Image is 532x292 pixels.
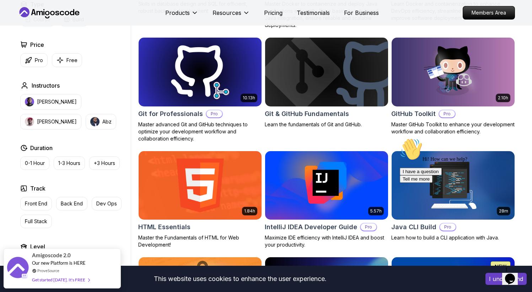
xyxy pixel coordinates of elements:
[391,121,515,135] p: Master GitHub Toolkit to enhance your development workflow and collaboration efficiency.
[135,36,264,108] img: Git for Professionals card
[25,97,34,106] img: instructor img
[52,53,82,67] button: Free
[30,184,45,193] h2: Track
[463,6,515,20] a: Members Area
[37,118,77,125] p: [PERSON_NAME]
[370,208,382,214] p: 5.57h
[391,234,515,241] p: Learn how to build a CLI application with Java.
[265,234,388,248] p: Maximize IDE efficiency with IntelliJ IDEA and boost your productivity.
[391,37,515,135] a: GitHub Toolkit card2.10hGitHub ToolkitProMaster GitHub Toolkit to enhance your development workfl...
[3,40,36,48] button: Tell me more
[3,3,131,48] div: 👋Hi! How can we help?I have a questionTell me more
[265,109,349,119] h2: Git & GitHub Fundamentals
[139,151,262,220] img: HTML Essentials card
[392,151,515,220] img: Java CLI Build card
[37,268,59,274] a: ProveSource
[392,38,515,106] img: GitHub Toolkit card
[90,117,100,126] img: instructor img
[20,156,49,170] button: 0-1 Hour
[3,3,26,26] img: :wave:
[56,197,87,210] button: Back End
[485,273,527,285] button: Accept cookies
[498,95,508,101] p: 2.10h
[297,9,330,17] a: Testimonials
[89,156,120,170] button: +3 Hours
[265,38,388,106] img: Git & GitHub Fundamentals card
[138,234,262,248] p: Master the Fundamentals of HTML for Web Development!
[502,264,525,285] iframe: chat widget
[265,151,388,220] img: IntelliJ IDEA Developer Guide card
[213,9,241,17] p: Resources
[165,9,190,17] p: Products
[397,135,525,260] iframe: chat widget
[30,242,45,251] h2: Level
[96,200,117,207] p: Dev Ops
[391,151,515,242] a: Java CLI Build card28mJava CLI BuildProLearn how to build a CLI application with Java.
[20,114,81,130] button: instructor img[PERSON_NAME]
[32,81,60,90] h2: Instructors
[265,151,388,249] a: IntelliJ IDEA Developer Guide card5.57hIntelliJ IDEA Developer GuideProMaximize IDE efficiency wi...
[30,144,53,152] h2: Duration
[391,109,436,119] h2: GitHub Toolkit
[439,110,455,117] p: Pro
[32,251,71,259] span: Amigoscode 2.0
[138,151,262,249] a: HTML Essentials card1.84hHTML EssentialsMaster the Fundamentals of HTML for Web Development!
[92,197,122,210] button: Dev Ops
[138,37,262,142] a: Git for Professionals card10.13hGit for ProfessionalsProMaster advanced Git and GitHub techniques...
[463,6,515,19] p: Members Area
[54,156,85,170] button: 1-3 Hours
[25,160,45,167] p: 0-1 Hour
[20,94,81,110] button: instructor img[PERSON_NAME]
[138,109,203,119] h2: Git for Professionals
[391,222,436,232] h2: Java CLI Build
[265,222,357,232] h2: IntelliJ IDEA Developer Guide
[361,224,376,231] p: Pro
[244,208,255,214] p: 1.84h
[25,117,34,126] img: instructor img
[206,110,222,117] p: Pro
[102,118,112,125] p: Abz
[20,215,52,228] button: Full Stack
[20,197,52,210] button: Front End
[94,160,115,167] p: +3 Hours
[25,200,47,207] p: Front End
[37,98,77,105] p: [PERSON_NAME]
[66,57,77,64] p: Free
[265,37,388,128] a: Git & GitHub Fundamentals cardGit & GitHub FundamentalsLearn the fundamentals of Git and GitHub.
[138,222,190,232] h2: HTML Essentials
[344,9,379,17] a: For Business
[265,121,388,128] p: Learn the fundamentals of Git and GitHub.
[264,9,283,17] a: Pricing
[3,21,70,27] span: Hi! How can we help?
[25,218,47,225] p: Full Stack
[32,260,86,266] span: Our new Platform is HERE
[86,114,116,130] button: instructor imgAbz
[495,263,506,270] p: NEW
[58,160,80,167] p: 1-3 Hours
[20,53,48,67] button: Pro
[3,33,45,40] button: I have a question
[7,257,28,280] img: provesource social proof notification image
[165,9,198,23] button: Products
[61,200,83,207] p: Back End
[213,9,250,23] button: Resources
[30,40,44,49] h2: Price
[32,276,90,284] div: Get started [DATE]. It's FREE
[138,121,262,142] p: Master advanced Git and GitHub techniques to optimize your development workflow and collaboration...
[5,271,475,287] div: This website uses cookies to enhance the user experience.
[243,95,255,101] p: 10.13h
[35,57,43,64] p: Pro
